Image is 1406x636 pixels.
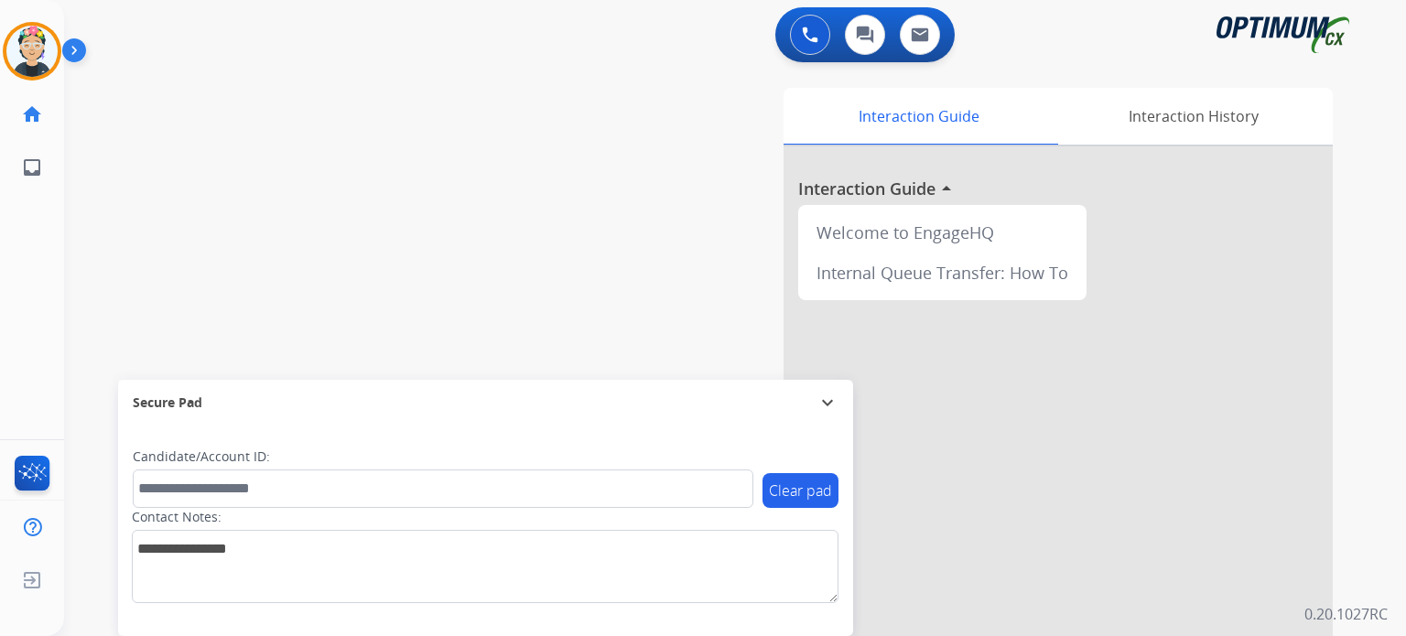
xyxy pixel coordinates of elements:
[133,393,202,412] span: Secure Pad
[21,103,43,125] mat-icon: home
[6,26,58,77] img: avatar
[1054,88,1333,145] div: Interaction History
[806,212,1079,253] div: Welcome to EngageHQ
[784,88,1054,145] div: Interaction Guide
[1304,603,1388,625] p: 0.20.1027RC
[817,392,838,414] mat-icon: expand_more
[806,253,1079,293] div: Internal Queue Transfer: How To
[21,156,43,178] mat-icon: inbox
[133,447,270,466] label: Candidate/Account ID:
[762,473,838,508] button: Clear pad
[132,508,222,526] label: Contact Notes:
